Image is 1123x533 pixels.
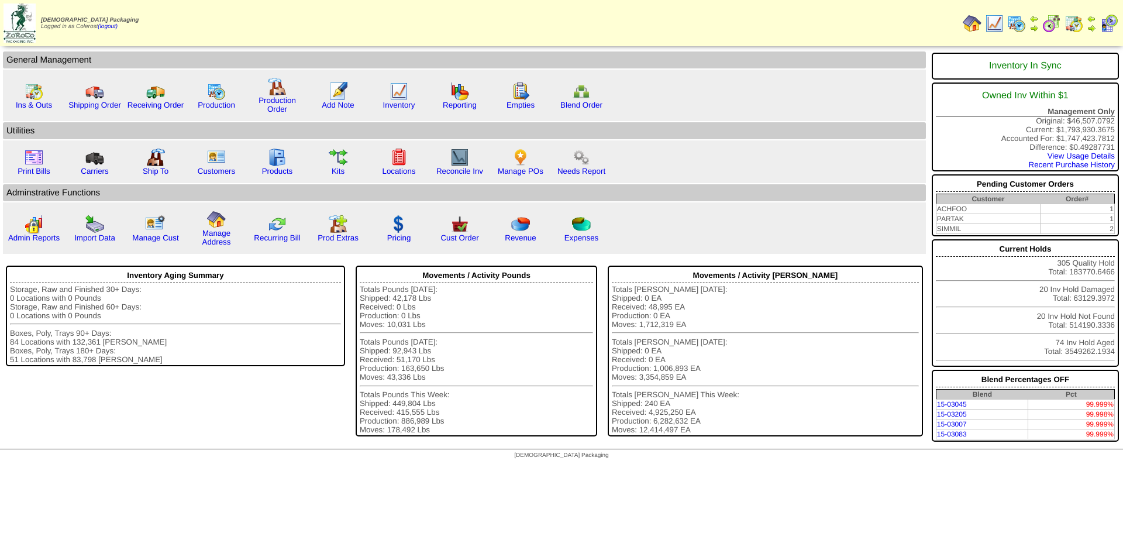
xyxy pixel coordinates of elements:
[450,82,469,101] img: graph.gif
[143,167,168,176] a: Ship To
[207,82,226,101] img: calendarprod.gif
[41,17,139,30] span: Logged in as Colerost
[436,167,483,176] a: Reconcile Inv
[932,82,1119,171] div: Original: $46,507.0792 Current: $1,793,930.3675 Accounted For: $1,747,423.7812 Difference: $0.492...
[985,14,1004,33] img: line_graph.gif
[937,430,967,438] a: 15-03083
[332,167,345,176] a: Kits
[936,372,1115,387] div: Blend Percentages OFF
[507,101,535,109] a: Empties
[1028,419,1115,429] td: 99.999%
[145,215,167,233] img: managecust.png
[932,239,1119,367] div: 305 Quality Hold Total: 183770.6466 20 Inv Hold Damaged Total: 63129.3972 20 Inv Hold Not Found T...
[937,400,967,408] a: 15-03045
[207,148,226,167] img: customers.gif
[4,4,36,43] img: zoroco-logo-small.webp
[936,107,1115,116] div: Management Only
[936,177,1115,192] div: Pending Customer Orders
[329,215,347,233] img: prodextras.gif
[360,268,593,283] div: Movements / Activity Pounds
[390,82,408,101] img: line_graph.gif
[1028,410,1115,419] td: 99.998%
[1087,23,1096,33] img: arrowright.gif
[963,14,981,33] img: home.gif
[572,82,591,101] img: network.png
[329,148,347,167] img: workflow.gif
[18,167,50,176] a: Print Bills
[572,148,591,167] img: workflow.png
[450,148,469,167] img: line_graph2.gif
[3,184,926,201] td: Adminstrative Functions
[511,215,530,233] img: pie_chart.png
[329,82,347,101] img: orders.gif
[390,148,408,167] img: locations.gif
[318,233,359,242] a: Prod Extras
[387,233,411,242] a: Pricing
[1029,14,1039,23] img: arrowleft.gif
[8,233,60,242] a: Admin Reports
[360,285,593,435] div: Totals Pounds [DATE]: Shipped: 42,178 Lbs Received: 0 Lbs Production: 0 Lbs Moves: 10,031 Lbs Tot...
[268,77,287,96] img: factory.gif
[937,420,967,428] a: 15-03007
[936,204,1040,214] td: ACHFOO
[440,233,478,242] a: Cust Order
[198,167,235,176] a: Customers
[81,167,108,176] a: Carriers
[382,167,415,176] a: Locations
[443,101,477,109] a: Reporting
[25,148,43,167] img: invoice2.gif
[511,148,530,167] img: po.png
[10,285,341,364] div: Storage, Raw and Finished 30+ Days: 0 Locations with 0 Pounds Storage, Raw and Finished 60+ Days:...
[68,101,121,109] a: Shipping Order
[937,410,967,418] a: 15-03205
[1040,224,1114,234] td: 2
[936,194,1040,204] th: Customer
[498,167,543,176] a: Manage POs
[3,51,926,68] td: General Management
[1040,214,1114,224] td: 1
[1029,160,1115,169] a: Recent Purchase History
[10,268,341,283] div: Inventory Aging Summary
[1029,23,1039,33] img: arrowright.gif
[1028,390,1115,400] th: Pct
[16,101,52,109] a: Ins & Outs
[41,17,139,23] span: [DEMOGRAPHIC_DATA] Packaging
[25,215,43,233] img: graph2.png
[146,82,165,101] img: truck2.gif
[1048,152,1115,160] a: View Usage Details
[98,23,118,30] a: (logout)
[612,285,919,435] div: Totals [PERSON_NAME] [DATE]: Shipped: 0 EA Received: 48,995 EA Production: 0 EA Moves: 1,712,319 ...
[450,215,469,233] img: cust_order.png
[3,122,926,139] td: Utilities
[259,96,296,114] a: Production Order
[254,233,300,242] a: Recurring Bill
[936,55,1115,77] div: Inventory In Sync
[1028,400,1115,410] td: 99.999%
[128,101,184,109] a: Receiving Order
[132,233,178,242] a: Manage Cust
[202,229,231,246] a: Manage Address
[572,215,591,233] img: pie_chart2.png
[85,148,104,167] img: truck3.gif
[383,101,415,109] a: Inventory
[268,215,287,233] img: reconcile.gif
[514,452,608,459] span: [DEMOGRAPHIC_DATA] Packaging
[1065,14,1083,33] img: calendarinout.gif
[74,233,115,242] a: Import Data
[85,82,104,101] img: truck.gif
[390,215,408,233] img: dollar.gif
[1040,204,1114,214] td: 1
[511,82,530,101] img: workorder.gif
[1040,194,1114,204] th: Order#
[557,167,605,176] a: Needs Report
[1087,14,1096,23] img: arrowleft.gif
[1042,14,1061,33] img: calendarblend.gif
[262,167,293,176] a: Products
[936,224,1040,234] td: SIMMIL
[322,101,354,109] a: Add Note
[936,85,1115,107] div: Owned Inv Within $1
[564,233,599,242] a: Expenses
[936,390,1028,400] th: Blend
[560,101,602,109] a: Blend Order
[1007,14,1026,33] img: calendarprod.gif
